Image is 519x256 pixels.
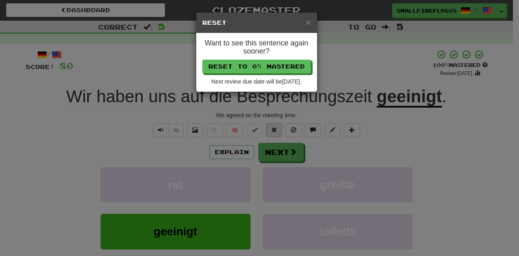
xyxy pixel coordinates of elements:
[306,17,311,27] span: ×
[202,19,311,27] h5: Reset
[202,77,311,86] div: Next review due date will be [DATE] .
[202,60,311,73] button: Reset to 0% Mastered
[202,39,311,56] h4: Want to see this sentence again sooner?
[306,18,311,26] button: Close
